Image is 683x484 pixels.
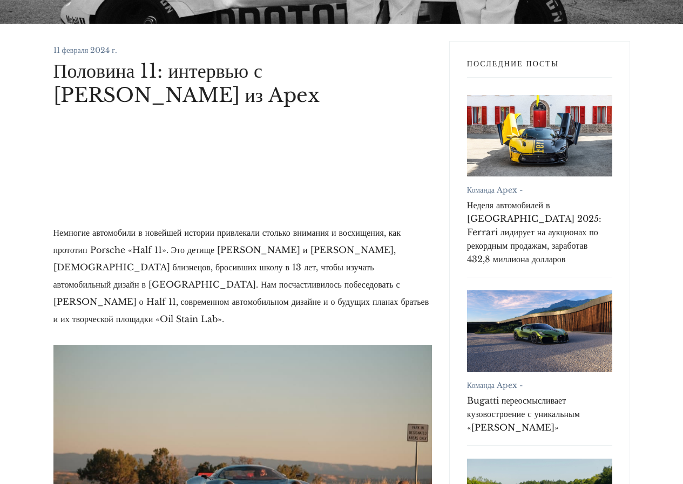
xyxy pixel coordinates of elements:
font: Половина 11: интервью с [PERSON_NAME] из Apex [53,59,320,107]
a: Неделя автомобилей в [GEOGRAPHIC_DATA] 2025: Ferrari лидирует на аукционах по рекордным продажам,... [467,199,612,266]
a: Bugatti переосмысливает кузовостроение с уникальным «Brouillard» [467,290,612,372]
a: Неделя автомобилей в Монтерее 2025: Ferrari лидирует на аукционах по рекордным продажам, заработа... [467,95,612,176]
a: Команда Apex - [467,380,523,390]
font: Неделя автомобилей в [GEOGRAPHIC_DATA] 2025: Ferrari лидирует на аукционах по рекордным продажам,... [467,200,601,264]
font: Bugatti переосмысливает кузовостроение с уникальным «[PERSON_NAME]» [467,395,580,433]
font: Последние посты [467,59,559,69]
font: Немногие автомобили в новейшей истории привлекали столько внимания и восхищения, как прототип Por... [53,227,429,324]
a: Команда Apex - [467,185,523,195]
a: Bugatti переосмысливает кузовостроение с уникальным «[PERSON_NAME]» [467,394,612,434]
font: 11 февраля 2024 г. [53,45,117,55]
